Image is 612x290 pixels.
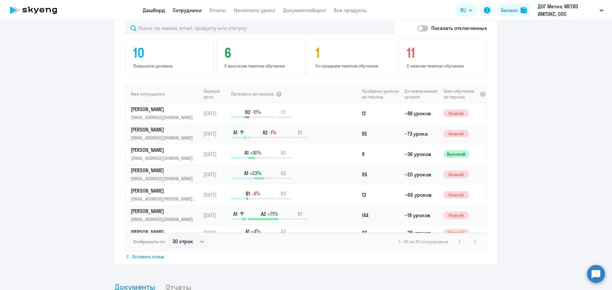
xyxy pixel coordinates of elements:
td: 95 [359,164,402,185]
a: Документооборот [283,7,326,13]
td: [DATE] [201,164,230,185]
p: [PERSON_NAME] [131,187,196,194]
span: Низкий [443,191,469,199]
span: Низкий [443,130,469,138]
a: [PERSON_NAME][EMAIL_ADDRESS][DOMAIN_NAME] [131,146,200,162]
td: 55 [359,124,402,144]
span: A1 [233,129,237,136]
span: Низкий [443,110,469,117]
a: Все продукты [334,7,367,13]
span: A2 [281,149,286,156]
p: [EMAIL_ADDRESS][DOMAIN_NAME] [131,134,196,141]
td: 43 [359,225,402,240]
a: Дашборд [143,7,165,13]
button: Балансbalance [497,4,531,17]
td: [DATE] [201,144,230,164]
a: Начислить уроки [234,7,275,13]
td: [DATE] [201,205,230,225]
span: -4% [251,190,260,197]
a: Сотрудники [173,7,202,13]
td: 9 [359,144,402,164]
td: ~20 уроков [402,164,441,185]
span: B2 [245,109,251,116]
span: -11% [252,109,261,116]
input: Поиск по имени, email, продукту или статусу [125,22,395,34]
th: Имя сотрудника [126,85,201,103]
span: Отображать по: [133,239,165,244]
a: [PERSON_NAME][EMAIL_ADDRESS][DOMAIN_NAME] [131,106,200,121]
p: [EMAIL_ADDRESS][DOMAIN_NAME] [131,216,196,223]
td: ~73 урока [402,124,441,144]
th: До завершения уровня [402,85,441,103]
td: [DATE] [201,225,230,240]
span: A1 [233,210,237,217]
p: Со средним темпом обучения [316,63,390,69]
p: С низким темпом обучения [407,63,481,69]
span: Прогресс за период [231,91,274,97]
span: A2 [263,129,268,136]
td: ~19 уроков [402,205,441,225]
h4: 6 [224,45,298,60]
a: [PERSON_NAME][EMAIL_ADDRESS][DOMAIN_NAME] [131,167,200,182]
div: Баланс [501,6,518,14]
span: A1 [245,228,250,235]
td: 13 [359,185,402,205]
span: A2 [261,210,266,217]
span: Низкий [443,229,469,237]
p: [PERSON_NAME] [131,126,196,133]
span: A2 [281,170,286,177]
td: ~88 уроков [402,103,441,124]
td: ~28 уроков [402,225,441,240]
p: С высоким темпом обучения [224,63,298,69]
h4: 1 [316,45,390,60]
p: [PERSON_NAME] [131,167,196,174]
a: [PERSON_NAME][EMAIL_ADDRESS][PERSON_NAME][DOMAIN_NAME] [131,187,200,202]
p: [PERSON_NAME] [131,208,196,215]
span: 1 - 30 из 30 сотрудников [399,239,448,244]
span: Низкий [443,211,469,219]
span: B2 [281,190,286,197]
th: Пройдено уроков за период [359,85,402,103]
span: Темп обучения за период [443,88,478,100]
p: [EMAIL_ADDRESS][DOMAIN_NAME] [131,175,196,182]
td: [DATE] [201,124,230,144]
a: [PERSON_NAME] [131,229,200,237]
p: Повысили уровень [133,63,207,69]
td: 144 [359,205,402,225]
th: Первый урок [201,85,230,103]
span: RU [460,6,466,14]
p: [PERSON_NAME] [131,229,196,236]
span: B1 [298,210,302,217]
span: Оставить отзыв [132,254,164,259]
span: B1 [298,129,302,136]
span: A1 [244,170,248,177]
span: B1 [246,190,250,197]
p: Показать отключенных [431,24,487,32]
button: ДОГ Метиз, МЕТИЗ ИМПЭКС, ООО [535,3,607,18]
h4: 10 [133,45,207,60]
td: [DATE] [201,103,230,124]
p: ДОГ Метиз, МЕТИЗ ИМПЭКС, ООО [538,3,597,18]
span: +71% [267,210,278,217]
p: [EMAIL_ADDRESS][DOMAIN_NAME] [131,155,196,162]
p: [EMAIL_ADDRESS][PERSON_NAME][DOMAIN_NAME] [131,195,196,202]
td: ~66 уроков [402,185,441,205]
span: A2 [281,228,286,235]
h4: 11 [407,45,481,60]
span: C1 [281,109,286,116]
a: [PERSON_NAME][EMAIL_ADDRESS][DOMAIN_NAME] [131,208,200,223]
a: [PERSON_NAME][EMAIL_ADDRESS][DOMAIN_NAME] [131,126,200,141]
p: [EMAIL_ADDRESS][DOMAIN_NAME] [131,114,196,121]
span: A1 [244,149,249,156]
span: +16% [250,149,261,156]
p: [PERSON_NAME] [131,106,196,113]
span: Низкий [443,171,469,178]
td: ~36 уроков [402,144,441,164]
td: [DATE] [201,185,230,205]
span: -1% [269,129,276,136]
button: RU [456,4,477,17]
span: +23% [250,170,261,177]
img: balance [521,7,527,13]
span: +4% [251,228,260,235]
